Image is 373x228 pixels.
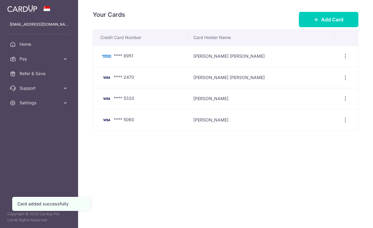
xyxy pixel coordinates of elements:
img: Bank Card [100,95,113,102]
img: CardUp [7,5,37,12]
span: Home [20,41,60,47]
img: Bank Card [100,52,113,60]
div: Card added successfully [17,201,85,207]
td: [PERSON_NAME] [188,88,335,109]
th: Card Holder Name [188,30,335,45]
span: Settings [20,100,60,106]
span: Refer & Save [20,71,60,77]
img: Bank Card [100,74,113,81]
p: [EMAIL_ADDRESS][DOMAIN_NAME] [10,21,68,27]
th: Credit Card Number [93,30,188,45]
td: [PERSON_NAME] [PERSON_NAME] [188,45,335,67]
span: Pay [20,56,60,62]
iframe: Opens a widget where you can find more information [334,210,367,225]
button: Add Card [299,12,358,27]
span: Support [20,85,60,91]
td: [PERSON_NAME] [PERSON_NAME] [188,67,335,88]
img: Bank Card [100,116,113,124]
h4: Your Cards [93,10,125,20]
td: [PERSON_NAME] [188,109,335,131]
span: Add Card [321,16,343,23]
